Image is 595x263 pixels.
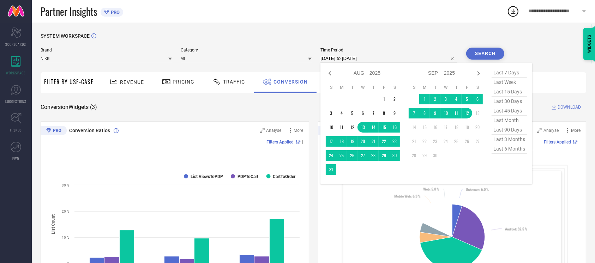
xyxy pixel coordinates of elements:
span: Partner Insights [41,4,97,19]
td: Sat Aug 23 2025 [389,136,400,147]
text: : 6.3 % [394,195,420,198]
td: Tue Sep 30 2025 [430,150,440,161]
text: : 5.8 % [423,188,439,191]
tspan: Mobile Web [394,195,410,198]
input: Select time period [320,54,457,63]
td: Wed Aug 27 2025 [357,150,368,161]
th: Wednesday [440,85,451,90]
span: last 6 months [492,144,527,154]
span: Filter By Use-Case [44,78,94,86]
td: Thu Aug 14 2025 [368,122,379,133]
span: SCORECARDS [6,42,26,47]
td: Wed Sep 10 2025 [440,108,451,118]
td: Fri Aug 22 2025 [379,136,389,147]
th: Saturday [472,85,483,90]
td: Sun Sep 21 2025 [409,136,419,147]
th: Thursday [368,85,379,90]
td: Sat Sep 20 2025 [472,122,483,133]
td: Mon Sep 22 2025 [419,136,430,147]
td: Fri Sep 26 2025 [462,136,472,147]
td: Mon Aug 04 2025 [336,108,347,118]
td: Sat Sep 06 2025 [472,94,483,104]
td: Fri Sep 19 2025 [462,122,472,133]
span: More [571,128,581,133]
td: Mon Sep 08 2025 [419,108,430,118]
span: Conversion [274,79,308,85]
text: 20 % [62,209,69,213]
span: last 7 days [492,68,527,78]
text: : 32.5 % [505,227,527,231]
div: Premium [41,126,67,136]
th: Friday [379,85,389,90]
td: Mon Aug 25 2025 [336,150,347,161]
td: Sat Aug 02 2025 [389,94,400,104]
td: Tue Aug 19 2025 [347,136,357,147]
td: Thu Aug 28 2025 [368,150,379,161]
td: Mon Aug 18 2025 [336,136,347,147]
span: last 15 days [492,87,527,97]
td: Sun Sep 07 2025 [409,108,419,118]
span: Conversion Widgets ( 3 ) [41,104,97,111]
td: Fri Aug 08 2025 [379,108,389,118]
svg: Zoom [537,128,542,133]
text: PDPToCart [238,174,258,179]
span: Pricing [173,79,194,85]
th: Sunday [409,85,419,90]
text: List ViewsToPDP [191,174,223,179]
span: More [294,128,303,133]
td: Fri Aug 29 2025 [379,150,389,161]
th: Tuesday [347,85,357,90]
span: Analyse [266,128,282,133]
th: Monday [419,85,430,90]
td: Mon Sep 01 2025 [419,94,430,104]
td: Sat Sep 13 2025 [472,108,483,118]
div: Open download list [507,5,519,18]
td: Sun Aug 31 2025 [326,164,336,175]
td: Sun Sep 28 2025 [409,150,419,161]
span: Category [181,48,312,53]
span: last week [492,78,527,87]
span: last 90 days [492,125,527,135]
div: Next month [474,69,483,78]
td: Thu Aug 21 2025 [368,136,379,147]
td: Sun Aug 17 2025 [326,136,336,147]
tspan: Unknown [466,188,479,192]
span: WORKSPACE [6,70,26,75]
span: | [579,140,581,145]
th: Thursday [451,85,462,90]
td: Tue Aug 12 2025 [347,122,357,133]
td: Sat Aug 09 2025 [389,108,400,118]
td: Tue Sep 23 2025 [430,136,440,147]
span: last 30 days [492,97,527,106]
span: | [302,140,303,145]
span: last 3 months [492,135,527,144]
th: Saturday [389,85,400,90]
span: TRENDS [10,127,22,133]
td: Sat Aug 16 2025 [389,122,400,133]
td: Tue Aug 26 2025 [347,150,357,161]
th: Tuesday [430,85,440,90]
span: PRO [109,10,120,15]
span: SUGGESTIONS [5,99,27,104]
td: Fri Sep 12 2025 [462,108,472,118]
text: 30 % [62,183,69,187]
td: Sun Sep 14 2025 [409,122,419,133]
td: Wed Aug 06 2025 [357,108,368,118]
tspan: List Count [51,214,56,234]
text: 10 % [62,236,69,239]
span: Revenue [120,79,144,85]
td: Sun Aug 03 2025 [326,108,336,118]
span: FWD [13,156,19,161]
th: Friday [462,85,472,90]
td: Tue Sep 09 2025 [430,108,440,118]
span: SYSTEM WORKSPACE [41,33,90,39]
span: last 45 days [492,106,527,116]
td: Thu Sep 11 2025 [451,108,462,118]
th: Wednesday [357,85,368,90]
td: Thu Sep 18 2025 [451,122,462,133]
span: Analyse [543,128,559,133]
td: Tue Sep 02 2025 [430,94,440,104]
td: Thu Sep 25 2025 [451,136,462,147]
td: Thu Aug 07 2025 [368,108,379,118]
td: Wed Sep 03 2025 [440,94,451,104]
